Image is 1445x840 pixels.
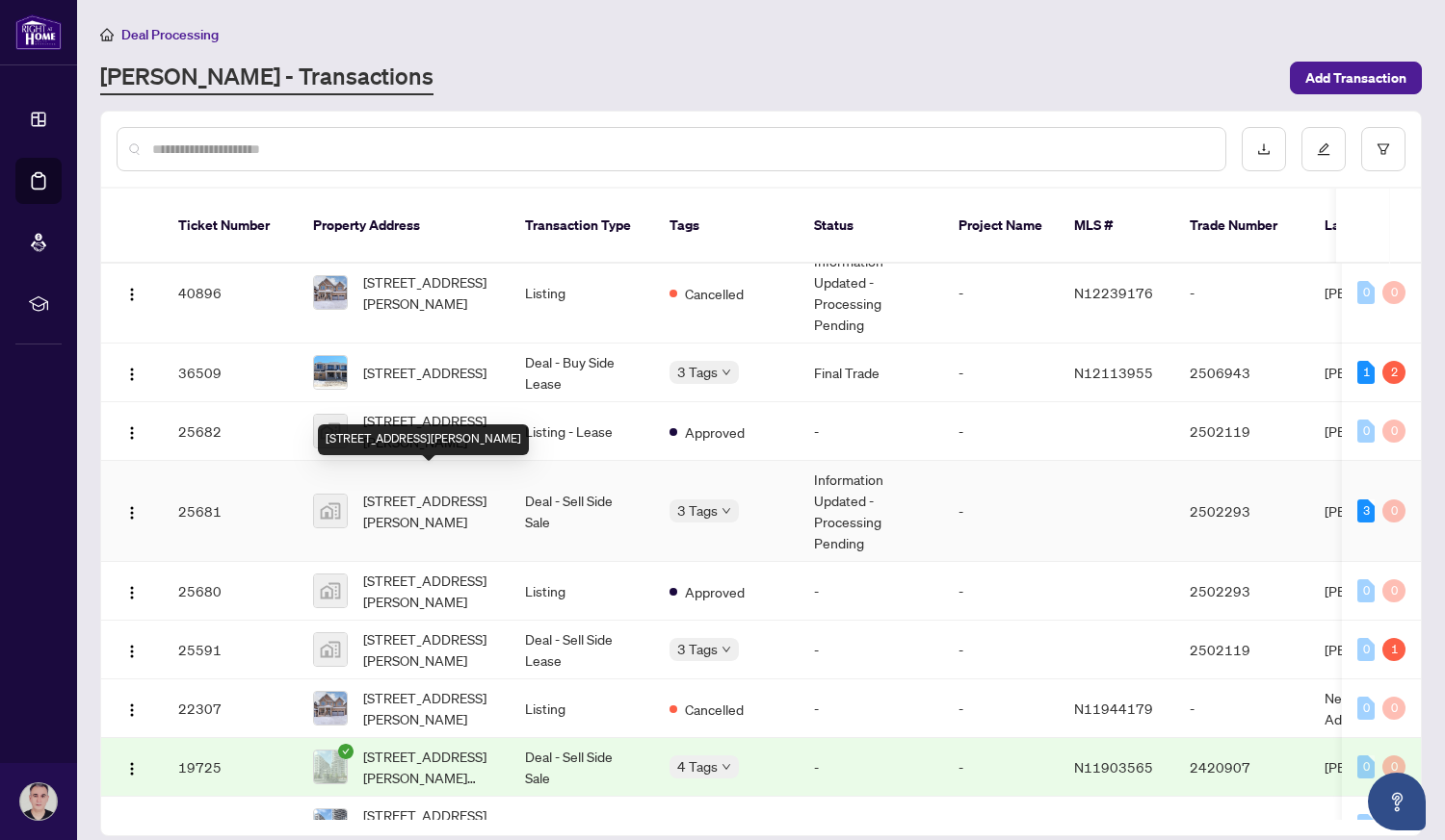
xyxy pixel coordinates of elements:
div: 0 [1382,579,1406,602]
span: Approved [685,816,745,837]
td: Listing [510,679,654,738]
img: thumbnail-img [314,692,347,725]
div: 0 [1357,755,1375,778]
div: 0 [1357,814,1375,837]
button: Logo [117,496,147,526]
td: - [1174,242,1309,344]
button: Logo [117,357,147,388]
img: thumbnail-img [314,633,347,666]
td: Information Updated - Processing Pending [799,242,943,344]
img: Profile Icon [20,783,57,820]
td: - [799,562,943,621]
td: 2502119 [1174,402,1309,461]
td: - [799,402,943,461]
td: - [943,738,1059,797]
div: 0 [1357,281,1375,304]
td: 22307 [163,679,298,738]
td: - [943,562,1059,621]
td: 2502119 [1174,621,1309,679]
img: Logo [124,644,140,659]
td: Information Updated - Processing Pending [799,461,943,562]
div: 0 [1382,420,1406,443]
th: Ticket Number [163,189,298,264]
span: 3 Tags [677,499,718,522]
div: [STREET_ADDRESS][PERSON_NAME] [318,424,529,455]
button: Logo [117,751,147,782]
div: 0 [1382,281,1406,304]
span: Approved [685,581,745,602]
span: [STREET_ADDRESS][PERSON_NAME] [363,410,494,452]
span: 3 Tags [677,361,718,383]
td: Deal - Sell Side Sale [510,461,654,562]
span: down [722,762,731,772]
div: 0 [1382,697,1406,720]
div: 1 [1357,361,1375,384]
td: 2502293 [1174,562,1309,621]
td: - [943,402,1059,461]
span: 4 Tags [677,755,718,777]
div: 0 [1357,579,1375,602]
span: Approved [685,421,745,443]
button: Add Transaction [1290,62,1422,94]
span: [STREET_ADDRESS][PERSON_NAME] [363,271,494,314]
span: N11944179 [1074,700,1153,717]
span: Add Transaction [1305,63,1406,93]
td: 25680 [163,562,298,621]
button: Logo [117,277,147,308]
img: Logo [124,585,140,600]
td: 25591 [163,621,298,679]
img: thumbnail-img [314,495,347,527]
span: [STREET_ADDRESS][PERSON_NAME] [363,570,494,612]
span: [STREET_ADDRESS][PERSON_NAME] [363,628,494,671]
span: edit [1317,142,1330,156]
span: [STREET_ADDRESS][PERSON_NAME][PERSON_NAME] [363,746,494,788]
td: 25682 [163,402,298,461]
td: Listing [510,562,654,621]
td: 40896 [163,242,298,344]
button: edit [1301,127,1346,171]
td: 2420907 [1174,738,1309,797]
th: Status [799,189,943,264]
td: 25681 [163,461,298,562]
img: Logo [124,702,140,718]
span: check-circle [338,744,354,759]
td: Deal - Sell Side Lease [510,621,654,679]
td: Listing [510,242,654,344]
td: - [799,738,943,797]
button: Logo [117,634,147,665]
div: 0 [1357,697,1375,720]
td: Deal - Sell Side Sale [510,738,654,797]
img: Logo [124,425,140,441]
td: 36509 [163,344,298,402]
td: - [943,461,1059,562]
td: - [1174,679,1309,738]
span: [STREET_ADDRESS] [363,362,486,383]
span: 3 Tags [677,638,718,660]
img: thumbnail-img [314,751,347,783]
div: 3 [1357,499,1375,522]
span: N12239176 [1074,284,1153,301]
td: - [799,621,943,679]
button: Logo [117,575,147,606]
button: download [1242,127,1286,171]
td: Listing - Lease [510,402,654,461]
td: 19725 [163,738,298,797]
img: Logo [124,287,140,302]
button: Logo [117,693,147,724]
button: filter [1361,127,1406,171]
span: N12113955 [1074,364,1153,381]
img: Logo [124,367,140,382]
img: Logo [124,505,140,521]
td: 2502293 [1174,461,1309,562]
span: filter [1377,142,1390,156]
div: 0 [1357,420,1375,443]
div: 1 [1382,638,1406,661]
span: Deal Processing [121,26,219,43]
span: download [1257,142,1271,156]
span: [STREET_ADDRESS][PERSON_NAME] [363,687,494,729]
td: - [943,621,1059,679]
th: Trade Number [1174,189,1309,264]
span: home [100,28,114,41]
img: logo [15,14,62,50]
td: - [799,679,943,738]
